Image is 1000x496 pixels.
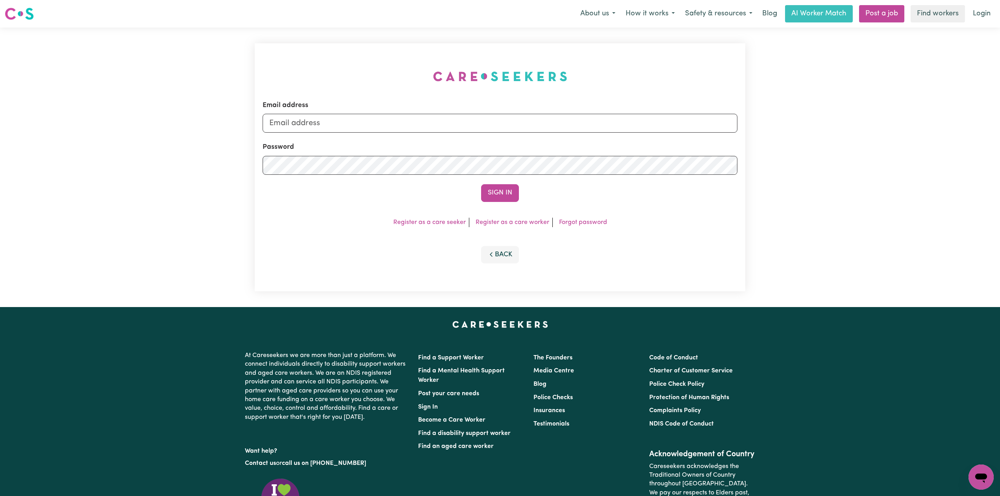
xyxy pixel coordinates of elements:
a: Find a Mental Health Support Worker [418,368,505,383]
a: NDIS Code of Conduct [649,421,714,427]
h2: Acknowledgement of Country [649,450,755,459]
a: Login [968,5,995,22]
a: Code of Conduct [649,355,698,361]
p: At Careseekers we are more than just a platform. We connect individuals directly to disability su... [245,348,409,425]
p: Want help? [245,444,409,455]
a: Insurances [533,407,565,414]
a: Testimonials [533,421,569,427]
a: Police Checks [533,394,573,401]
p: or [245,456,409,471]
input: Email address [263,114,737,133]
img: Careseekers logo [5,7,34,21]
a: Protection of Human Rights [649,394,729,401]
a: Complaints Policy [649,407,701,414]
a: Find an aged care worker [418,443,494,450]
iframe: Button to launch messaging window [969,465,994,490]
a: Charter of Customer Service [649,368,733,374]
a: Find a disability support worker [418,430,511,437]
a: AI Worker Match [785,5,853,22]
a: Find workers [911,5,965,22]
a: Careseekers home page [452,321,548,328]
a: Media Centre [533,368,574,374]
button: About us [575,6,620,22]
a: Blog [757,5,782,22]
label: Email address [263,100,308,111]
a: The Founders [533,355,572,361]
button: Back [481,246,519,263]
button: Safety & resources [680,6,757,22]
a: Police Check Policy [649,381,704,387]
a: Forgot password [559,219,607,226]
a: Become a Care Worker [418,417,485,423]
a: Register as a care worker [476,219,549,226]
a: Find a Support Worker [418,355,484,361]
a: Contact us [245,460,276,466]
a: Careseekers logo [5,5,34,23]
a: call us on [PHONE_NUMBER] [282,460,366,466]
button: Sign In [481,184,519,202]
label: Password [263,142,294,152]
a: Register as a care seeker [393,219,466,226]
a: Post your care needs [418,391,479,397]
button: How it works [620,6,680,22]
a: Blog [533,381,546,387]
a: Post a job [859,5,904,22]
a: Sign In [418,404,438,410]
